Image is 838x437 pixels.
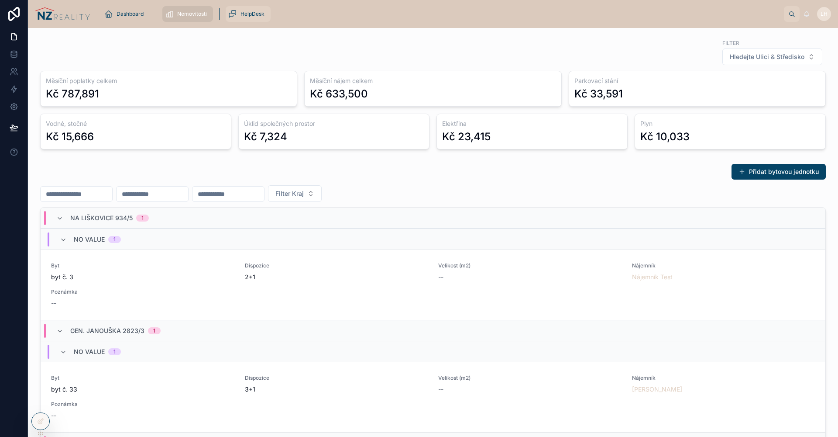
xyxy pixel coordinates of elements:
span: Poznámka [51,401,234,408]
span: LH [821,10,828,17]
div: 1 [153,327,155,334]
h3: Plyn [640,119,820,128]
a: Nemovitosti [162,6,213,22]
div: Kč 7,324 [244,130,287,144]
span: Dispozice [245,262,428,269]
span: 2+1 [245,273,428,281]
div: 1 [113,348,116,355]
a: Bytbyt č. 33Dispozice3+1Velikost (m2)--Nájemník[PERSON_NAME]Poznámka-- [41,362,825,432]
div: Kč 787,891 [46,87,99,101]
h3: Měsíční poplatky celkem [46,76,292,85]
button: Select Button [268,185,322,202]
div: scrollable content [97,4,784,24]
h3: Úklid společných prostor [244,119,424,128]
div: Kč 633,500 [310,87,368,101]
span: Velikost (m2) [438,375,622,382]
span: 3+1 [245,385,428,394]
h3: Měsíční nájem celkem [310,76,556,85]
span: byt č. 33 [51,385,234,394]
a: Dashboard [102,6,150,22]
span: Byt [51,262,234,269]
span: -- [51,299,56,308]
a: Bytbyt č. 3Dispozice2+1Velikost (m2)--NájemníkNájemník TestPoznámka-- [41,250,825,320]
span: Na Liškovice 934/5 [70,214,133,222]
div: Kč 23,415 [442,130,491,144]
span: Nájemník [632,375,815,382]
span: -- [438,385,443,394]
div: 1 [141,215,144,222]
span: byt č. 3 [51,273,234,281]
div: Kč 10,033 [640,130,690,144]
div: 1 [113,236,116,243]
span: Byt [51,375,234,382]
span: Gen. Janouška 2823/3 [70,326,144,335]
h3: Elektřina [442,119,622,128]
span: Hledejte Ulici & Středisko [730,52,804,61]
label: Filter [722,39,739,47]
a: [PERSON_NAME] [632,385,682,394]
span: Nájemník [632,262,815,269]
div: Kč 15,666 [46,130,94,144]
span: Velikost (m2) [438,262,622,269]
span: Poznámka [51,288,234,295]
span: HelpDesk [240,10,264,17]
span: Dashboard [117,10,144,17]
h3: Vodné, stočné [46,119,226,128]
a: Nájemník Test [632,273,673,281]
h3: Parkovací stání [574,76,820,85]
span: -- [51,411,56,420]
span: No value [74,235,105,244]
button: Přidat bytovou jednotku [732,164,826,180]
span: Dispozice [245,375,428,382]
img: App logo [35,7,90,21]
span: -- [438,273,443,281]
div: Kč 33,591 [574,87,623,101]
button: Select Button [722,49,822,65]
span: Nemovitosti [177,10,207,17]
span: No value [74,347,105,356]
a: HelpDesk [226,6,271,22]
span: Filter Kraj [275,189,304,198]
